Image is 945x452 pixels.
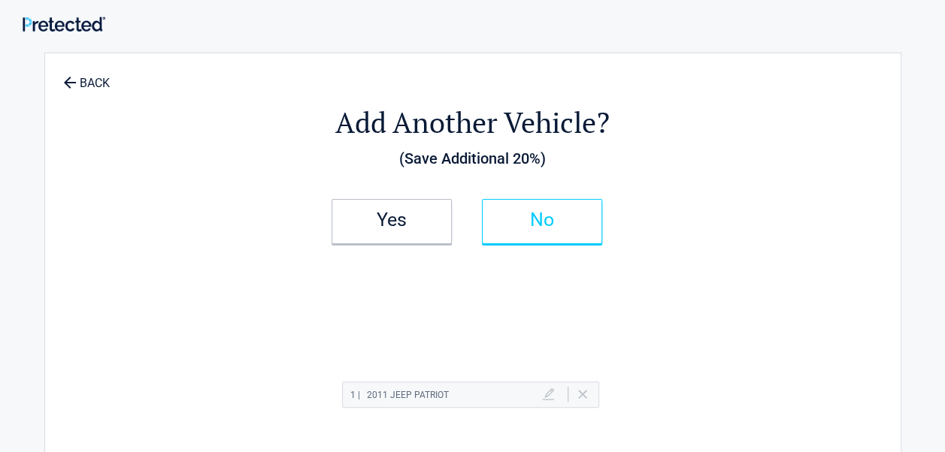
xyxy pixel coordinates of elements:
[350,390,360,400] span: 1 |
[498,215,586,225] h2: No
[350,386,449,405] h2: 2011 Jeep PATRIOT
[23,17,105,32] img: Main Logo
[578,390,587,399] a: Delete
[60,63,113,89] a: BACK
[128,146,818,171] h3: (Save Additional 20%)
[347,215,436,225] h2: Yes
[128,104,818,142] h2: Add Another Vehicle?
